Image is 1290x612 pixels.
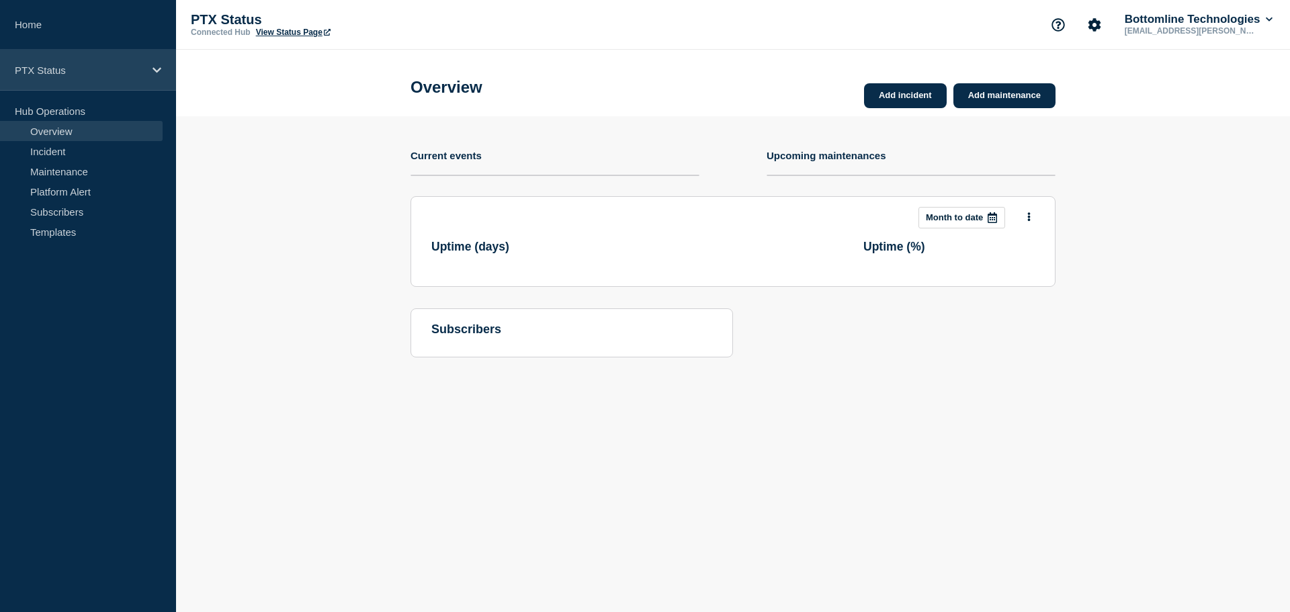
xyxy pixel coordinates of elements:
p: Month to date [926,212,983,222]
h4: Upcoming maintenances [767,150,886,161]
a: Add incident [864,83,947,108]
p: PTX Status [15,64,144,76]
p: PTX Status [191,12,460,28]
h3: Uptime ( % ) [863,240,925,254]
button: Bottomline Technologies [1122,13,1275,26]
p: [EMAIL_ADDRESS][PERSON_NAME][DOMAIN_NAME] [1122,26,1262,36]
h3: Uptime ( days ) [431,240,509,254]
a: View Status Page [256,28,331,37]
h4: Current events [411,150,482,161]
a: Add maintenance [953,83,1056,108]
button: Month to date [918,207,1005,228]
p: Connected Hub [191,28,251,37]
h4: subscribers [431,322,712,337]
button: Support [1044,11,1072,39]
h1: Overview [411,78,482,97]
button: Account settings [1080,11,1109,39]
